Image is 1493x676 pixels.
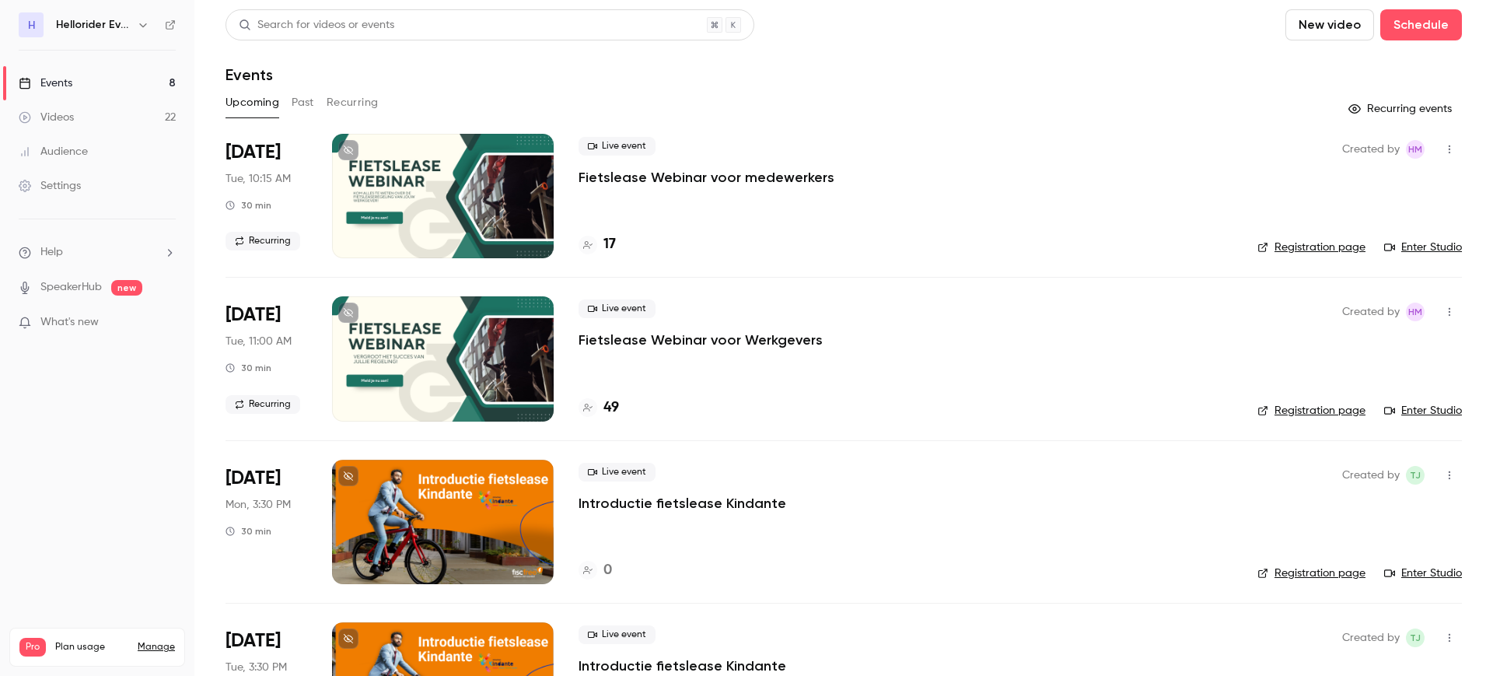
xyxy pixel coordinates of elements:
[111,280,142,296] span: new
[1380,9,1462,40] button: Schedule
[603,560,612,581] h4: 0
[226,466,281,491] span: [DATE]
[1342,303,1400,321] span: Created by
[1384,240,1462,255] a: Enter Studio
[579,398,619,419] a: 49
[1406,629,1425,647] span: Toon Jongerius
[1384,403,1462,419] a: Enter Studio
[226,395,300,414] span: Recurring
[1406,303,1425,321] span: Heleen Mostert
[226,334,292,349] span: Tue, 11:00 AM
[579,168,834,187] a: Fietslease Webinar voor medewerkers
[579,560,612,581] a: 0
[226,232,300,250] span: Recurring
[1406,466,1425,485] span: Toon Jongerius
[1257,566,1365,581] a: Registration page
[40,244,63,261] span: Help
[1406,140,1425,159] span: Heleen Mostert
[226,140,281,165] span: [DATE]
[55,641,128,653] span: Plan usage
[1342,629,1400,647] span: Created by
[19,244,176,261] li: help-dropdown-opener
[579,331,823,349] a: Fietslease Webinar voor Werkgevers
[1410,629,1421,647] span: TJ
[1285,9,1374,40] button: New video
[1257,403,1365,419] a: Registration page
[226,497,291,513] span: Mon, 3:30 PM
[226,171,291,187] span: Tue, 10:15 AM
[226,362,271,374] div: 30 min
[1342,466,1400,485] span: Created by
[226,525,271,538] div: 30 min
[1341,96,1462,121] button: Recurring events
[226,460,307,584] div: Sep 15 Mon, 3:30 PM (Europe/Amsterdam)
[19,144,88,159] div: Audience
[579,299,656,318] span: Live event
[226,303,281,327] span: [DATE]
[579,234,616,255] a: 17
[19,110,74,125] div: Videos
[579,625,656,644] span: Live event
[579,657,786,675] a: Introductie fietslease Kindante
[226,296,307,421] div: Sep 2 Tue, 11:00 AM (Europe/Amsterdam)
[226,65,273,84] h1: Events
[1342,140,1400,159] span: Created by
[327,90,379,115] button: Recurring
[226,660,287,675] span: Tue, 3:30 PM
[138,641,175,653] a: Manage
[1410,466,1421,485] span: TJ
[603,398,619,419] h4: 49
[239,17,394,33] div: Search for videos or events
[603,234,616,255] h4: 17
[226,629,281,653] span: [DATE]
[28,17,35,33] span: H
[226,134,307,258] div: Sep 2 Tue, 10:15 AM (Europe/Amsterdam)
[579,137,656,156] span: Live event
[292,90,314,115] button: Past
[56,17,131,33] h6: Hellorider Events
[19,178,81,194] div: Settings
[19,638,46,657] span: Pro
[1384,566,1462,581] a: Enter Studio
[226,90,279,115] button: Upcoming
[1257,240,1365,255] a: Registration page
[19,75,72,91] div: Events
[579,463,656,482] span: Live event
[1408,303,1422,321] span: HM
[579,494,786,513] a: Introductie fietslease Kindante
[40,279,102,296] a: SpeakerHub
[40,314,99,331] span: What's new
[1408,140,1422,159] span: HM
[226,199,271,212] div: 30 min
